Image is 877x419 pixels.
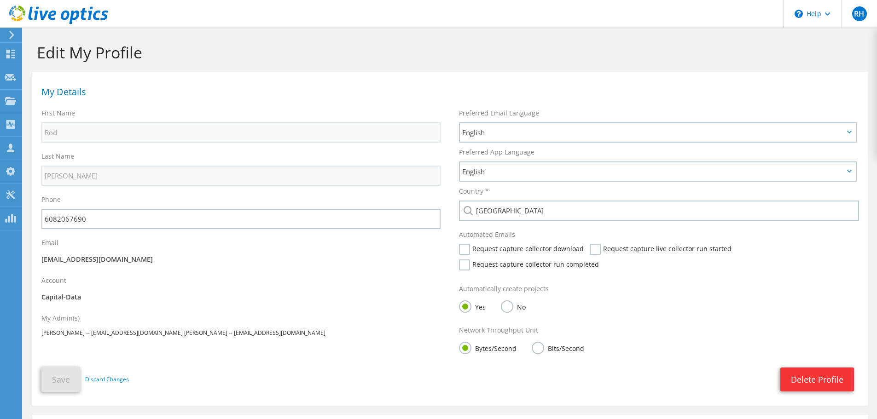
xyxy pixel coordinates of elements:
p: Capital-Data [41,292,441,302]
label: Automatically create projects [459,284,549,293]
label: Request capture collector download [459,244,584,255]
a: Discard Changes [85,374,129,385]
label: No [501,300,526,312]
span: English [462,166,844,177]
label: First Name [41,109,75,118]
label: Email [41,238,58,247]
label: Request capture collector run completed [459,259,599,270]
button: Save [41,367,81,392]
span: RH [852,6,867,21]
p: [EMAIL_ADDRESS][DOMAIN_NAME] [41,254,441,264]
label: Bytes/Second [459,342,517,353]
span: [PERSON_NAME] -- [EMAIL_ADDRESS][DOMAIN_NAME] [41,329,183,337]
span: [PERSON_NAME] -- [EMAIL_ADDRESS][DOMAIN_NAME] [184,329,325,337]
label: Last Name [41,152,74,161]
label: Network Throughput Unit [459,326,538,335]
h1: Edit My Profile [37,43,859,62]
span: English [462,127,844,138]
label: Country * [459,187,489,196]
h1: My Details [41,87,854,97]
svg: \n [795,10,803,18]
label: Request capture live collector run started [590,244,732,255]
label: Automated Emails [459,230,515,239]
label: Preferred App Language [459,148,534,157]
label: Preferred Email Language [459,109,539,118]
label: Phone [41,195,61,204]
label: Account [41,276,66,285]
label: Yes [459,300,486,312]
label: My Admin(s) [41,314,80,323]
a: Delete Profile [780,367,854,391]
label: Bits/Second [532,342,584,353]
